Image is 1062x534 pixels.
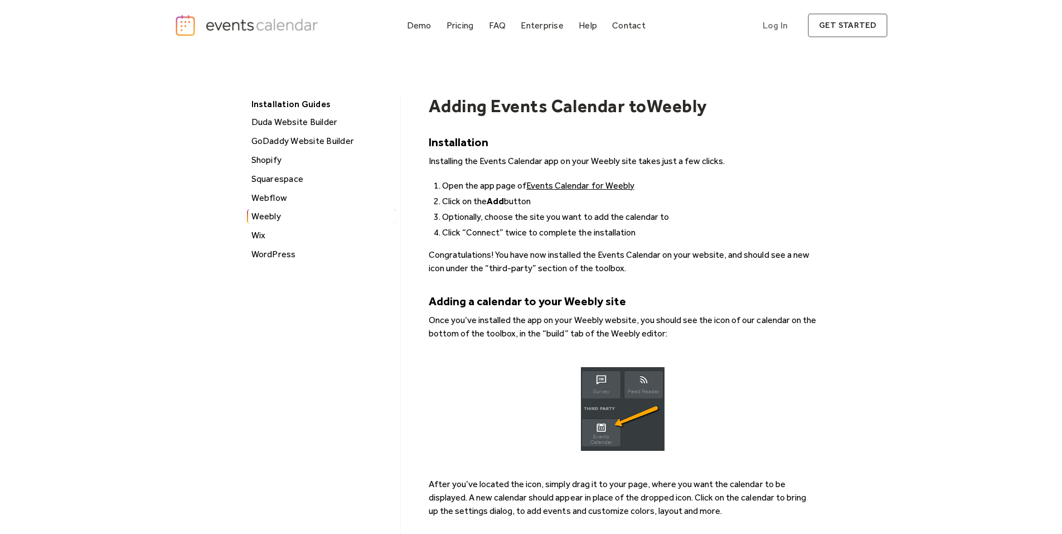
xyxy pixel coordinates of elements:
[248,172,396,186] div: Squarespace
[447,22,474,28] div: Pricing
[248,209,396,224] div: Weebly
[429,95,647,117] h1: Adding Events Calendar to
[442,195,817,208] li: Click on the button
[247,115,396,129] a: Duda Website Builder
[647,95,707,117] h1: Weebly
[516,18,568,33] a: Enterprise
[429,248,817,275] p: Congratulations! You have now installed the Events Calendar on your website, and should see a new...
[407,22,431,28] div: Demo
[248,153,396,167] div: Shopify
[247,153,396,167] a: Shopify
[442,226,817,239] li: Click “Connect” twice to complete the installation
[248,247,396,262] div: WordPress
[247,191,396,205] a: Webflow
[442,18,478,33] a: Pricing
[487,196,504,206] strong: Add
[248,115,396,129] div: Duda Website Builder
[247,228,396,243] a: Wix
[429,478,817,518] p: After you’ve located the icon, simply drag it to your page, where you want the calendar to be dis...
[751,13,799,37] a: Log In
[808,13,888,37] a: get started
[579,22,597,28] div: Help
[581,367,665,451] img: Events Calendar icon
[247,209,396,224] a: Weebly
[248,191,396,205] div: Webflow
[429,155,817,168] p: Installing the Events Calendar app on your Weebly site takes just a few clicks.
[484,18,511,33] a: FAQ
[429,293,817,309] h5: Adding a calendar to your Weebly site
[247,134,396,148] a: GoDaddy Website Builder
[247,247,396,262] a: WordPress
[442,179,817,193] li: Open the app page of
[526,180,634,191] a: Events Calendar for Weebly
[403,18,436,33] a: Demo
[489,22,506,28] div: FAQ
[247,172,396,186] a: Squarespace
[574,18,602,33] a: Help
[442,210,817,224] li: Optionally, choose the site you want to add the calendar to
[248,228,396,243] div: Wix
[246,95,395,113] div: Installation Guides
[612,22,646,28] div: Contact
[174,14,322,37] a: home
[429,314,817,340] p: Once you’ve installed the app on your Weebly website, you should see the icon of our calendar on ...
[429,134,817,150] h5: Installation
[608,18,650,33] a: Contact
[521,22,563,28] div: Enterprise
[248,134,396,148] div: GoDaddy Website Builder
